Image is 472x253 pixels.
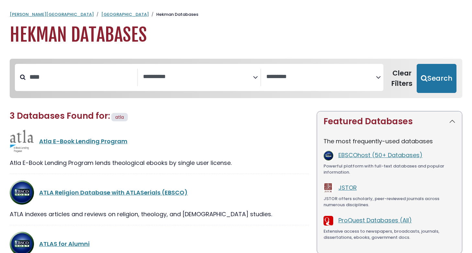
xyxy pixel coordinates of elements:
h1: Hekman Databases [10,24,462,46]
div: JSTOR offers scholarly, peer-reviewed journals across numerous disciplines. [324,196,456,208]
nav: Search filters [10,59,462,98]
a: ProQuest Databases (All) [338,216,412,224]
a: ATLAS for Alumni [39,240,90,248]
span: 3 Databases Found for: [10,110,110,122]
p: The most frequently-used databases [324,137,456,146]
textarea: Search [266,74,376,80]
a: Atla E-Book Lending Program [39,137,127,145]
a: [PERSON_NAME][GEOGRAPHIC_DATA] [10,11,94,17]
li: Hekman Databases [149,11,198,18]
button: Clear Filters [387,64,417,93]
button: Submit for Search Results [417,64,456,93]
a: ATLA Religion Database with ATLASerials (EBSCO) [39,188,188,197]
a: EBSCOhost (50+ Databases) [338,151,423,159]
nav: breadcrumb [10,11,462,18]
button: Featured Databases [317,111,462,132]
div: Extensive access to newspapers, broadcasts, journals, dissertations, ebooks, government docs. [324,228,456,241]
div: Atla E-Book Lending Program lends theological ebooks by single user license. [10,158,309,167]
a: [GEOGRAPHIC_DATA] [101,11,149,17]
textarea: Search [143,74,253,80]
div: ATLA indexes articles and reviews on religion, theology, and [DEMOGRAPHIC_DATA] studies. [10,210,309,218]
div: Powerful platform with full-text databases and popular information. [324,163,456,176]
span: atla [115,114,124,120]
a: JSTOR [338,184,357,192]
input: Search database by title or keyword [26,72,137,82]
